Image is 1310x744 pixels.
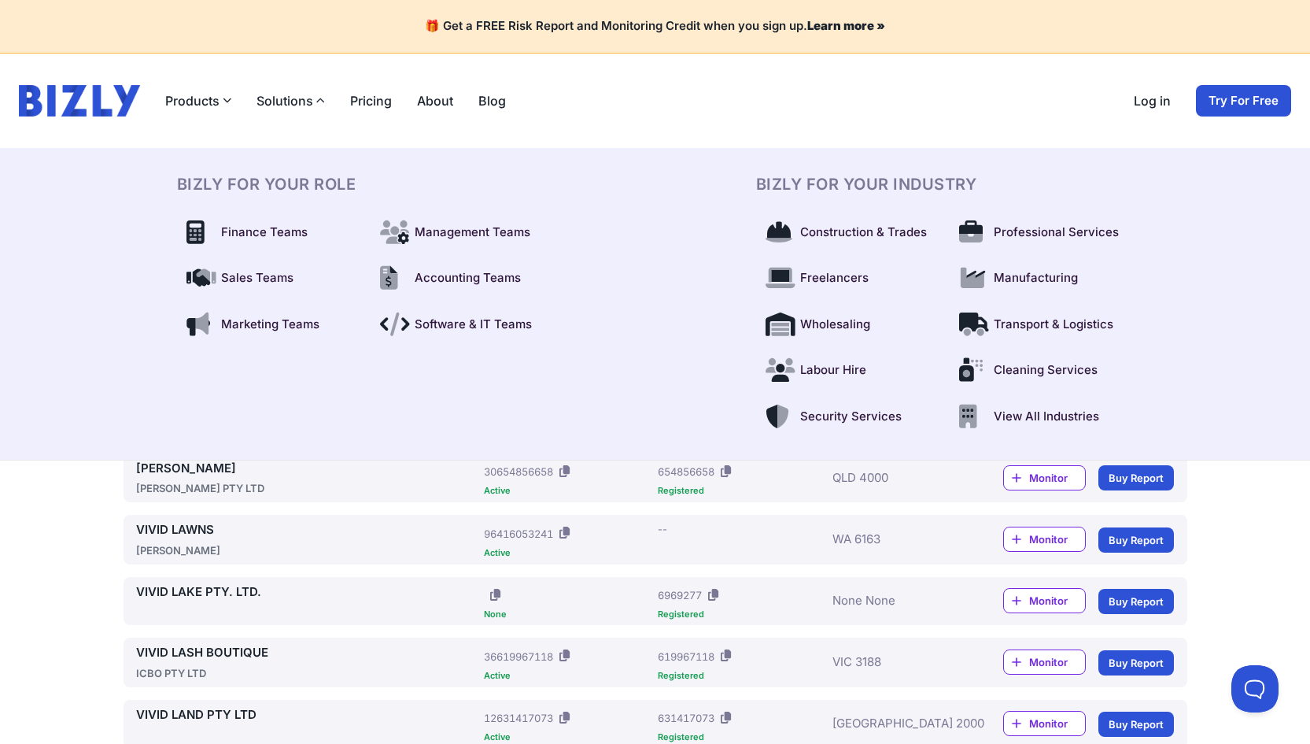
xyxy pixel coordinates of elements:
[1029,654,1085,670] span: Monitor
[415,224,530,242] span: Management Teams
[484,672,651,680] div: Active
[807,18,885,33] a: Learn more »
[221,224,308,242] span: Finance Teams
[950,398,1134,435] a: View All Industries
[221,269,293,287] span: Sales Teams
[1098,527,1174,553] a: Buy Report
[1098,465,1174,490] a: Buy Report
[1029,716,1085,731] span: Monitor
[484,649,553,664] div: 36619967118
[756,173,1134,195] h3: BIZLY For Your Industry
[371,214,555,251] a: Management Teams
[417,91,453,110] a: About
[1003,650,1086,675] a: Monitor
[1134,91,1171,110] a: Log in
[658,649,714,664] div: 619967118
[371,260,555,297] a: Accounting Teams
[484,487,651,495] div: Active
[350,91,392,110] a: Pricing
[177,214,361,251] a: Finance Teams
[658,733,825,742] div: Registered
[484,610,651,619] div: None
[415,316,532,334] span: Software & IT Teams
[756,214,940,251] a: Construction & Trades
[1003,527,1086,552] a: Monitor
[256,91,325,110] button: Solutions
[994,408,1099,426] span: View All Industries
[1231,665,1279,713] iframe: Toggle Customer Support
[658,587,702,603] div: 6969277
[658,610,825,619] div: Registered
[136,665,478,681] div: ICBO PTY LTD
[1098,650,1174,676] a: Buy Report
[994,316,1113,334] span: Transport & Logistics
[484,710,553,726] div: 12631417073
[484,549,651,557] div: Active
[950,306,1134,343] a: Transport & Logistics
[994,269,1078,287] span: Manufacturing
[1098,712,1174,737] a: Buy Report
[950,260,1134,297] a: Manufacturing
[800,224,927,242] span: Construction & Trades
[1098,589,1174,614] a: Buy Report
[1029,470,1085,486] span: Monitor
[1003,465,1086,490] a: Monitor
[756,260,940,297] a: Freelancers
[1003,588,1086,613] a: Monitor
[136,480,478,496] div: [PERSON_NAME] PTY LTD
[221,316,319,334] span: Marketing Teams
[19,19,1291,34] h4: 🎁 Get a FREE Risk Report and Monitoring Credit when you sign up.
[371,306,555,343] a: Software & IT Teams
[415,269,521,287] span: Accounting Teams
[800,408,902,426] span: Security Services
[832,583,957,620] div: None None
[950,214,1134,251] a: Professional Services
[800,269,869,287] span: Freelancers
[136,706,478,724] a: VIVID LAND PTY LTD
[1196,85,1291,117] a: Try For Free
[756,306,940,343] a: Wholesaling
[756,352,940,389] a: Labour Hire
[1003,711,1086,736] a: Monitor
[658,710,714,726] div: 631417073
[994,361,1098,379] span: Cleaning Services
[658,521,667,537] div: --
[1029,531,1085,547] span: Monitor
[484,464,553,479] div: 30654856658
[136,460,478,478] a: [PERSON_NAME]
[484,733,651,742] div: Active
[658,672,825,680] div: Registered
[136,583,478,601] a: VIVID LAKE PTY. LTD.
[136,644,478,662] a: VIVID LASH BOUTIQUE
[756,398,940,435] a: Security Services
[800,316,870,334] span: Wholesaling
[177,306,361,343] a: Marketing Teams
[658,487,825,495] div: Registered
[177,260,361,297] a: Sales Teams
[832,706,957,742] div: [GEOGRAPHIC_DATA] 2000
[832,460,957,497] div: QLD 4000
[1029,593,1085,609] span: Monitor
[800,361,866,379] span: Labour Hire
[950,352,1134,389] a: Cleaning Services
[832,521,957,558] div: WA 6163
[484,526,553,542] div: 96416053241
[658,464,714,479] div: 654856658
[136,542,478,558] div: [PERSON_NAME]
[832,644,957,681] div: VIC 3188
[994,224,1119,242] span: Professional Services
[165,91,231,110] button: Products
[478,91,506,110] a: Blog
[177,173,555,195] h3: BIZLY For Your Role
[136,521,478,539] a: VIVID LAWNS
